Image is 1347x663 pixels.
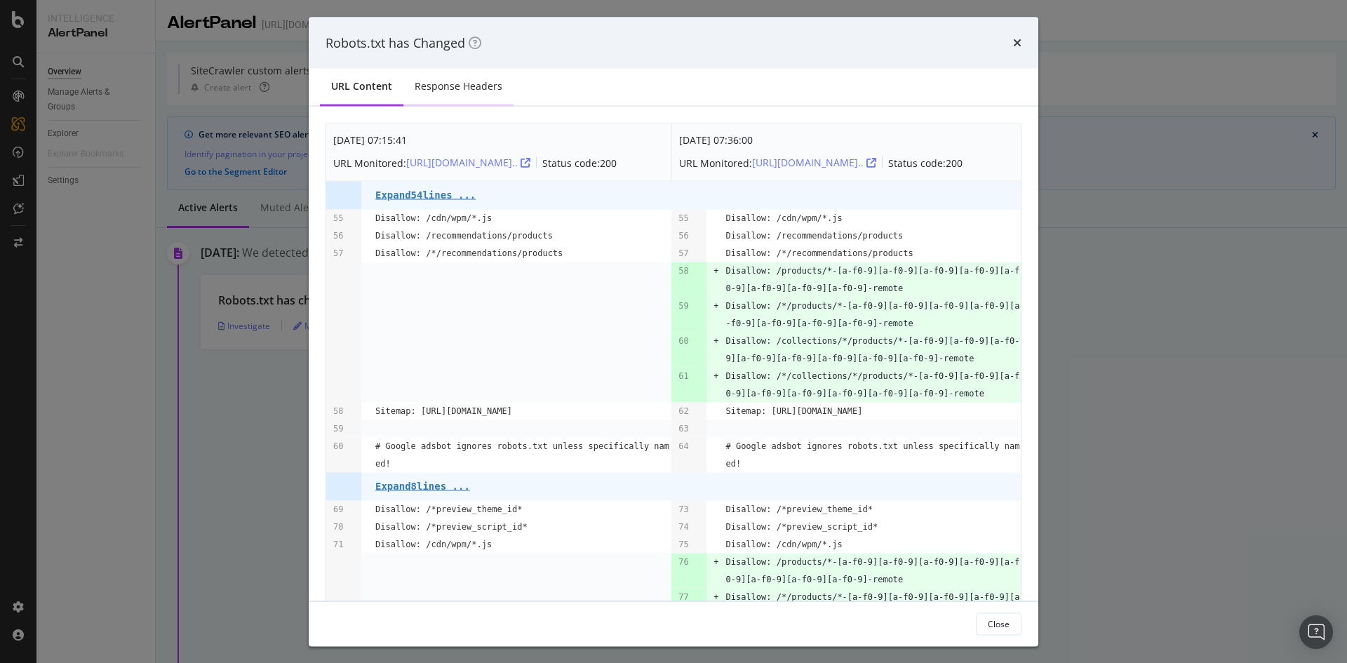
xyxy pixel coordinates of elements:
[678,500,688,518] pre: 73
[713,588,718,605] pre: +
[375,189,476,201] pre: Expand 54 lines ...
[1299,615,1333,649] div: Open Intercom Messenger
[678,420,688,437] pre: 63
[725,244,913,262] pre: Disallow: /*/recommendations/products
[333,227,343,244] pre: 56
[725,262,1021,297] pre: Disallow: /products/*-[a-f0-9][a-f0-9][a-f0-9][a-f0-9][a-f0-9][a-f0-9][a-f0-9][a-f0-9]-remote
[678,402,688,420] pre: 62
[415,79,502,93] div: Response Headers
[375,227,553,244] pre: Disallow: /recommendations/products
[678,518,688,535] pre: 74
[725,367,1021,402] pre: Disallow: /*/collections/*/products/*-[a-f0-9][a-f0-9][a-f0-9][a-f0-9][a-f0-9][a-f0-9][a-f0-9][a-...
[679,152,963,174] div: URL Monitored: Status code: 200
[976,612,1021,635] button: Close
[375,535,492,553] pre: Disallow: /cdn/wpm/*.js
[713,297,718,314] pre: +
[375,402,512,420] pre: Sitemap: [URL][DOMAIN_NAME]
[713,553,718,570] pre: +
[988,617,1010,629] div: Close
[678,297,688,314] pre: 59
[333,420,343,437] pre: 59
[678,244,688,262] pre: 57
[725,500,873,518] pre: Disallow: /*preview_theme_id*
[678,209,688,227] pre: 55
[713,332,718,349] pre: +
[752,156,876,169] a: [URL][DOMAIN_NAME]..
[678,553,688,570] pre: 76
[326,34,481,52] div: Robots.txt has Changed
[1013,34,1021,52] div: times
[375,244,563,262] pre: Disallow: /*/recommendations/products
[333,131,617,149] div: [DATE] 07:15:41
[375,500,523,518] pre: Disallow: /*preview_theme_id*
[678,367,688,384] pre: 61
[678,535,688,553] pre: 75
[331,79,392,93] div: URL Content
[333,244,343,262] pre: 57
[725,209,842,227] pre: Disallow: /cdn/wpm/*.js
[678,332,688,349] pre: 60
[375,481,470,492] pre: Expand 8 lines ...
[375,209,492,227] pre: Disallow: /cdn/wpm/*.js
[678,588,688,605] pre: 77
[725,518,878,535] pre: Disallow: /*preview_script_id*
[752,152,876,174] button: [URL][DOMAIN_NAME]..
[678,437,688,455] pre: 64
[333,152,617,174] div: URL Monitored: Status code: 200
[725,227,903,244] pre: Disallow: /recommendations/products
[333,402,343,420] pre: 58
[713,262,718,279] pre: +
[725,553,1021,588] pre: Disallow: /products/*-[a-f0-9][a-f0-9][a-f0-9][a-f0-9][a-f0-9][a-f0-9][a-f0-9][a-f0-9]-remote
[725,402,862,420] pre: Sitemap: [URL][DOMAIN_NAME]
[725,588,1021,623] pre: Disallow: /*/products/*-[a-f0-9][a-f0-9][a-f0-9][a-f0-9][a-f0-9][a-f0-9][a-f0-9][a-f0-9]-remote
[375,437,671,472] pre: # Google adsbot ignores robots.txt unless specifically named!
[725,437,1021,472] pre: # Google adsbot ignores robots.txt unless specifically named!
[752,156,876,170] div: [URL][DOMAIN_NAME]..
[679,131,963,149] div: [DATE] 07:36:00
[406,156,530,169] a: [URL][DOMAIN_NAME]..
[309,17,1038,646] div: modal
[678,227,688,244] pre: 56
[678,262,688,279] pre: 58
[406,152,530,174] button: [URL][DOMAIN_NAME]..
[333,535,343,553] pre: 71
[713,367,718,384] pre: +
[725,332,1021,367] pre: Disallow: /collections/*/products/*-[a-f0-9][a-f0-9][a-f0-9][a-f0-9][a-f0-9][a-f0-9][a-f0-9][a-f0...
[725,297,1021,332] pre: Disallow: /*/products/*-[a-f0-9][a-f0-9][a-f0-9][a-f0-9][a-f0-9][a-f0-9][a-f0-9][a-f0-9]-remote
[725,535,842,553] pre: Disallow: /cdn/wpm/*.js
[333,518,343,535] pre: 70
[333,500,343,518] pre: 69
[333,209,343,227] pre: 55
[406,156,530,170] div: [URL][DOMAIN_NAME]..
[333,437,343,455] pre: 60
[375,518,528,535] pre: Disallow: /*preview_script_id*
